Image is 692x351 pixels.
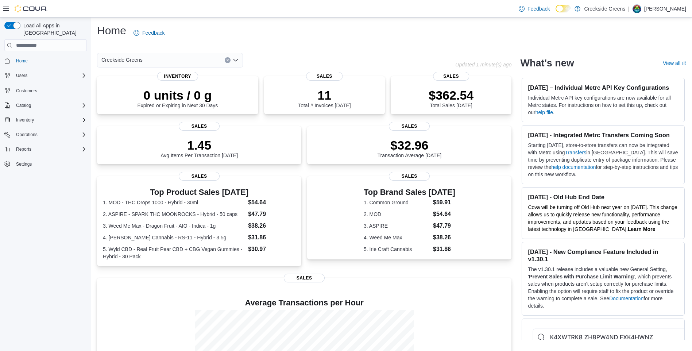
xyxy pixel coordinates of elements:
dt: 2. ASPIRE - SPARK THC MOONROCKS - Hybrid - 50 caps [103,211,245,218]
button: Inventory [1,115,90,125]
a: Customers [13,86,40,95]
span: Reports [16,146,31,152]
div: Avg Items Per Transaction [DATE] [161,138,238,158]
span: Sales [179,122,220,131]
h3: [DATE] - New Compliance Feature Included in v1.30.1 [528,248,679,263]
p: 11 [298,88,351,103]
h3: Top Product Sales [DATE] [103,188,295,197]
dd: $38.26 [248,221,295,230]
p: 0 units / 0 g [137,88,218,103]
dd: $59.91 [433,198,455,207]
span: Settings [16,161,32,167]
p: 1.45 [161,138,238,153]
dt: 5. Wyld CBD - Real Fruit Pear CBD + CBG Vegan Gummies - Hybrid - 30 Pack [103,246,245,260]
a: help file [536,109,553,115]
button: Home [1,55,90,66]
span: Customers [16,88,37,94]
span: Sales [306,72,343,81]
img: Cova [15,5,47,12]
div: Transaction Average [DATE] [378,138,442,158]
a: Home [13,57,31,65]
span: Catalog [16,103,31,108]
span: Feedback [142,29,165,36]
h1: Home [97,23,126,38]
span: Sales [179,172,220,181]
dd: $47.79 [433,221,455,230]
p: | [628,4,630,13]
p: Creekside Greens [584,4,625,13]
button: Operations [13,130,40,139]
p: Starting [DATE], store-to-store transfers can now be integrated with Metrc using in [GEOGRAPHIC_D... [528,142,679,178]
button: Users [13,71,30,80]
h3: [DATE] - Old Hub End Date [528,193,679,201]
h3: Top Brand Sales [DATE] [364,188,455,197]
a: Feedback [516,1,553,16]
span: Sales [284,274,325,282]
span: Catalog [13,101,87,110]
dd: $31.86 [248,233,295,242]
span: Home [16,58,28,64]
h2: What's new [520,57,574,69]
span: Inventory [13,116,87,124]
p: Updated 1 minute(s) ago [455,62,511,67]
button: Catalog [1,100,90,111]
span: Dark Mode [556,12,556,13]
div: Pat McCaffrey [633,4,641,13]
span: Reports [13,145,87,154]
div: Total Sales [DATE] [429,88,473,108]
button: Inventory [13,116,37,124]
span: Cova will be turning off Old Hub next year on [DATE]. This change allows us to quickly release ne... [528,204,677,232]
button: Open list of options [233,57,239,63]
dt: 4. Weed Me Max [364,234,430,241]
span: Sales [389,122,430,131]
h4: Average Transactions per Hour [103,298,506,307]
p: [PERSON_NAME] [644,4,686,13]
span: Operations [13,130,87,139]
span: Operations [16,132,38,138]
dt: 1. Common Ground [364,199,430,206]
button: Operations [1,130,90,140]
a: Documentation [609,296,643,301]
button: Users [1,70,90,81]
dd: $31.86 [433,245,455,254]
div: Expired or Expiring in Next 30 Days [137,88,218,108]
dt: 3. Weed Me Max - Dragon Fruit - AIO - Indica - 1g [103,222,245,229]
span: Customers [13,86,87,95]
span: Inventory [157,72,198,81]
a: Settings [13,160,35,169]
dt: 5. Irie Craft Cannabis [364,246,430,253]
a: Transfers [565,150,587,155]
span: Creekside Greens [101,55,143,64]
dt: 4. [PERSON_NAME] Cannabis - RS-11 - Hybrid - 3.5g [103,234,245,241]
dd: $47.79 [248,210,295,219]
span: Inventory [16,117,34,123]
a: help documentation [551,164,596,170]
span: Settings [13,159,87,169]
h3: [DATE] – Individual Metrc API Key Configurations [528,84,679,91]
button: Reports [1,144,90,154]
button: Catalog [13,101,34,110]
span: Load All Apps in [GEOGRAPHIC_DATA] [20,22,87,36]
a: Learn More [628,226,655,232]
dd: $54.64 [248,198,295,207]
svg: External link [682,61,686,66]
span: Sales [389,172,430,181]
dt: 1. MOD - THC Drops 1000 - Hybrid - 30ml [103,199,245,206]
p: Individual Metrc API key configurations are now available for all Metrc states. For instructions ... [528,94,679,116]
dd: $30.97 [248,245,295,254]
a: Feedback [131,26,167,40]
a: View allExternal link [663,60,686,66]
dd: $54.64 [433,210,455,219]
dd: $38.26 [433,233,455,242]
p: The v1.30.1 release includes a valuable new General Setting, ' ', which prevents sales when produ... [528,266,679,309]
nav: Complex example [4,53,87,188]
span: Sales [433,72,469,81]
span: Users [13,71,87,80]
button: Customers [1,85,90,96]
input: Dark Mode [556,5,571,12]
button: Clear input [225,57,231,63]
button: Reports [13,145,34,154]
span: Users [16,73,27,78]
dt: 2. MOD [364,211,430,218]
